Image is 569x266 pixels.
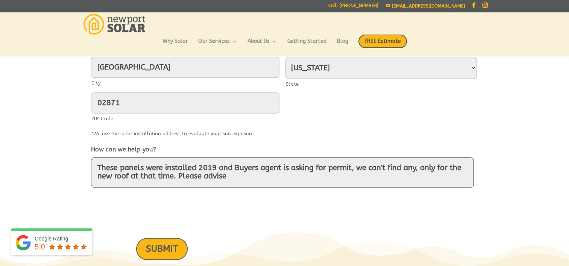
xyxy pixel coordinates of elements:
label: City [91,78,279,88]
label: How can we help you? [91,146,156,154]
iframe: reCAPTCHA [91,196,205,226]
label: ZIP Code [91,114,279,124]
span: FREE Estimate [358,35,407,48]
a: Blog [337,39,348,51]
div: Google Rating [35,235,88,242]
a: [EMAIL_ADDRESS][DOMAIN_NAME] [386,3,465,9]
a: Getting Started [287,39,327,51]
img: Newport Solar | Solar Energy Optimized. [83,14,146,35]
a: Why Solar [162,39,188,51]
label: State [286,79,477,89]
a: Our Services [198,39,237,51]
span: 5.0 [35,243,45,251]
a: About Us [247,39,277,51]
a: FREE Estimate [358,35,407,56]
div: *We use the solar installation address to evaluate your sun exposure [91,127,478,139]
input: SUBMIT [136,238,188,260]
a: Call: [PHONE_NUMBER] [328,3,378,11]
